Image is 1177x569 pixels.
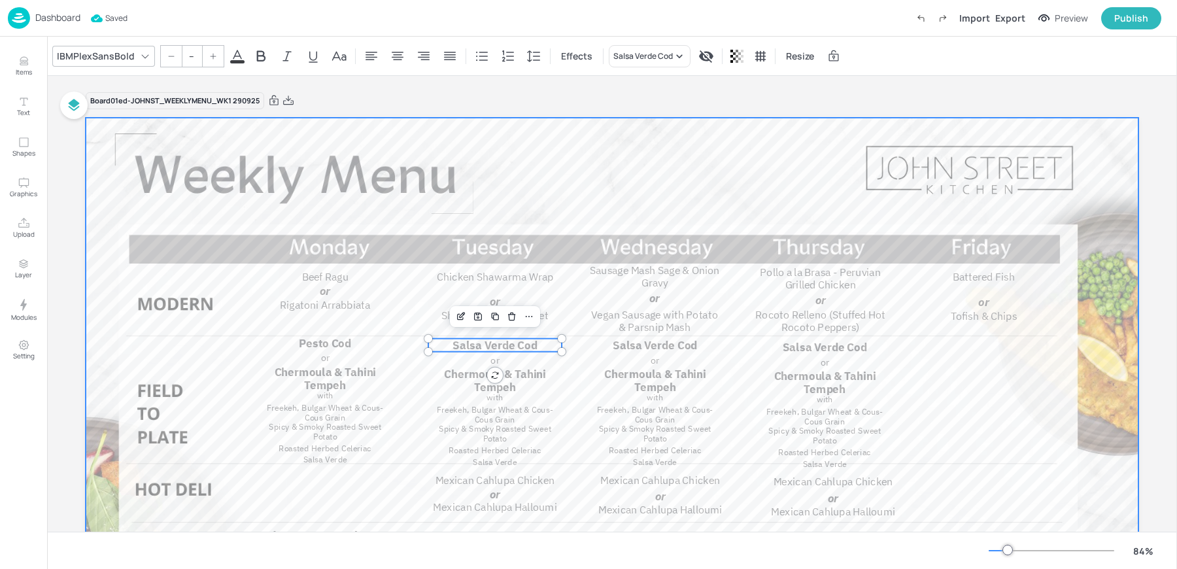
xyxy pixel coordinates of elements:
span: Tofish & Chips [951,309,1017,322]
span: Freekeh, Bulgar Wheat & Cous-Cous Grain [597,404,713,424]
span: Roasted Herbed Celeriac [279,443,371,453]
span: Mexican Cahlupa Halloumi [433,500,557,513]
span: Rigatoni Arrabbiata [280,298,370,311]
span: Sausage Mash Sage & Onion Gravy [590,264,720,289]
span: or [821,356,829,368]
span: Salsa Verde [803,458,847,469]
div: Display condition [696,46,717,67]
button: Preview [1031,9,1096,28]
span: with [817,394,833,405]
span: with [486,392,503,403]
div: Board 01ed-JOHNST_WEEKLYMENU_WK1 290925 [86,92,264,110]
span: Tomato, English Beans & Chilli Soup [589,530,712,558]
span: Vegan Sausage with Potato & Parsnip Mash [591,309,718,334]
span: or [651,354,659,366]
span: Roasted Herbed Celeriac [778,447,871,458]
span: Pesto Cod [299,336,351,351]
span: Salsa Verde Cod [452,338,537,353]
div: Export [995,11,1025,25]
div: Preview [1055,11,1088,26]
div: Duplicate [486,308,503,325]
div: Publish [1114,11,1148,26]
label: Redo (Ctrl + Y) [932,7,954,29]
span: Salsa Verde [473,457,517,467]
span: with [317,390,333,401]
span: Resize [783,49,817,63]
span: Salsa Verde [633,457,677,467]
span: Celeriac, Kale, Apple & Chilli Soup [430,529,542,557]
span: Chermoula & Tahini Tempeh [444,367,545,394]
span: Freekeh, Bulgar Wheat & Cous-Cous Grain [766,406,883,426]
span: or [655,489,666,504]
div: Save Layout [469,308,486,325]
span: Effects [558,49,595,63]
span: Spicy & Smoky Roasted Sweet Potato [599,423,711,443]
span: Chermoula & Tahini Tempeh [604,367,706,394]
img: logo-86c26b7e.jpg [8,7,30,29]
span: or [978,294,989,309]
span: Mexican Cahlupa Chicken [774,475,893,488]
span: Salsa Verde Cod [613,338,697,353]
span: Roasted Herbed Celeriac [609,445,702,455]
span: or [649,290,660,305]
span: Mexican Cahlupa Halloumi [598,503,723,516]
span: Chermoula & Tahini Tempeh [774,369,876,396]
span: Freekeh, Bulgar Wheat & Cous-Cous Grain [437,404,553,424]
span: Mexican Cahlupa Halloumi [771,505,895,518]
span: Chermoula & Tahini Tempeh [275,365,376,392]
span: Roasted Herbed Celeriac [449,445,541,455]
span: Spicy & Smoky Roasted Sweet Potato [768,426,881,446]
span: Chicken Shawarma Wrap [437,270,554,283]
span: Rocoto Relleno (Stuffed Hot Rocoto Peppers) [755,309,885,334]
div: Import [959,11,990,25]
span: Shawarma Quorn Fillet [441,309,549,322]
span: Spicy & Smoky Roasted Sweet Potato [269,421,381,441]
span: Salsa Verde [303,455,347,465]
span: Yellow Split Pea & Sage Soup [772,529,887,557]
div: Delete [503,308,520,325]
span: or [828,490,838,505]
span: Pollo a la Brasa - Peruvian Grilled Chicken [760,266,880,291]
span: Salsa Verde Cod [783,340,867,354]
span: Mexican Cahlupa Chicken [435,474,555,487]
span: Ribolita [961,529,999,543]
button: Publish [1101,7,1161,29]
span: Spicy & Smoky Roasted Sweet Potato [439,423,551,443]
div: Edit Item [452,308,469,325]
div: Salsa Verde Cod [613,50,673,62]
span: Beef Ragu [302,270,349,283]
span: Saved [91,12,128,25]
span: [PERSON_NAME], [PERSON_NAME] & Thyme Soup [251,528,382,568]
span: or [490,354,499,366]
span: or [320,283,330,298]
span: Mexican Cahlupa Chicken [600,474,720,487]
span: with [647,392,663,403]
p: Dashboard [35,13,80,22]
div: 84 % [1127,544,1159,558]
div: IBMPlexSansBold [54,46,137,65]
span: or [490,486,500,501]
span: or [321,352,330,364]
span: or [490,294,500,309]
label: Undo (Ctrl + Z) [910,7,932,29]
span: or [815,292,826,307]
span: Freekeh, Bulgar Wheat & Cous-Cous Grain [267,402,383,422]
span: Battered Fish [953,270,1015,283]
